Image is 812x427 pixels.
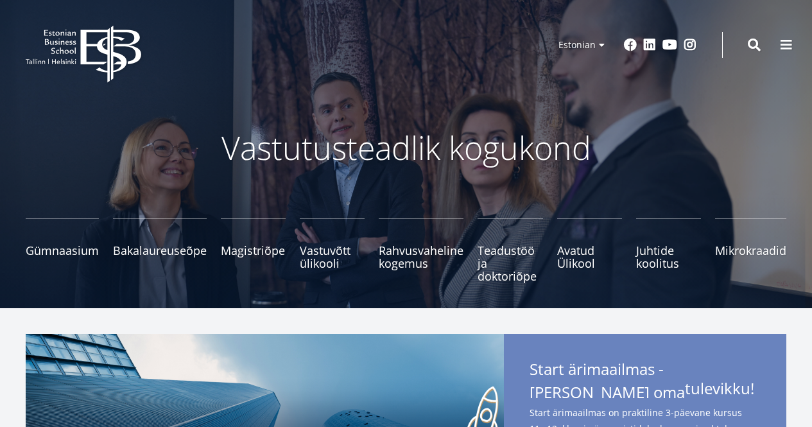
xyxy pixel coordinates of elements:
span: Gümnaasium [26,244,99,257]
a: Magistriõpe [221,218,286,283]
span: Vastuvõtt ülikooli [300,244,365,270]
a: Juhtide koolitus [636,218,701,283]
span: Bakalaureuseõpe [113,244,207,257]
a: Youtube [662,39,677,51]
a: Instagram [684,39,696,51]
p: Vastutusteadlik kogukond [66,128,747,167]
a: Linkedin [643,39,656,51]
span: Rahvusvaheline kogemus [379,244,463,270]
span: Start ärimaailmas - [PERSON_NAME] oma [530,360,761,402]
span: Juhtide koolitus [636,244,701,270]
span: Magistriõpe [221,244,286,257]
a: Bakalaureuseõpe [113,218,207,283]
span: tulevikku! [685,379,754,398]
a: Avatud Ülikool [557,218,622,283]
a: Gümnaasium [26,218,99,283]
span: Mikrokraadid [715,244,786,257]
a: Teadustöö ja doktoriõpe [478,218,542,283]
span: Teadustöö ja doktoriõpe [478,244,542,283]
a: Rahvusvaheline kogemus [379,218,463,283]
a: Vastuvõtt ülikooli [300,218,365,283]
span: Avatud Ülikool [557,244,622,270]
a: Mikrokraadid [715,218,786,283]
a: Facebook [624,39,637,51]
